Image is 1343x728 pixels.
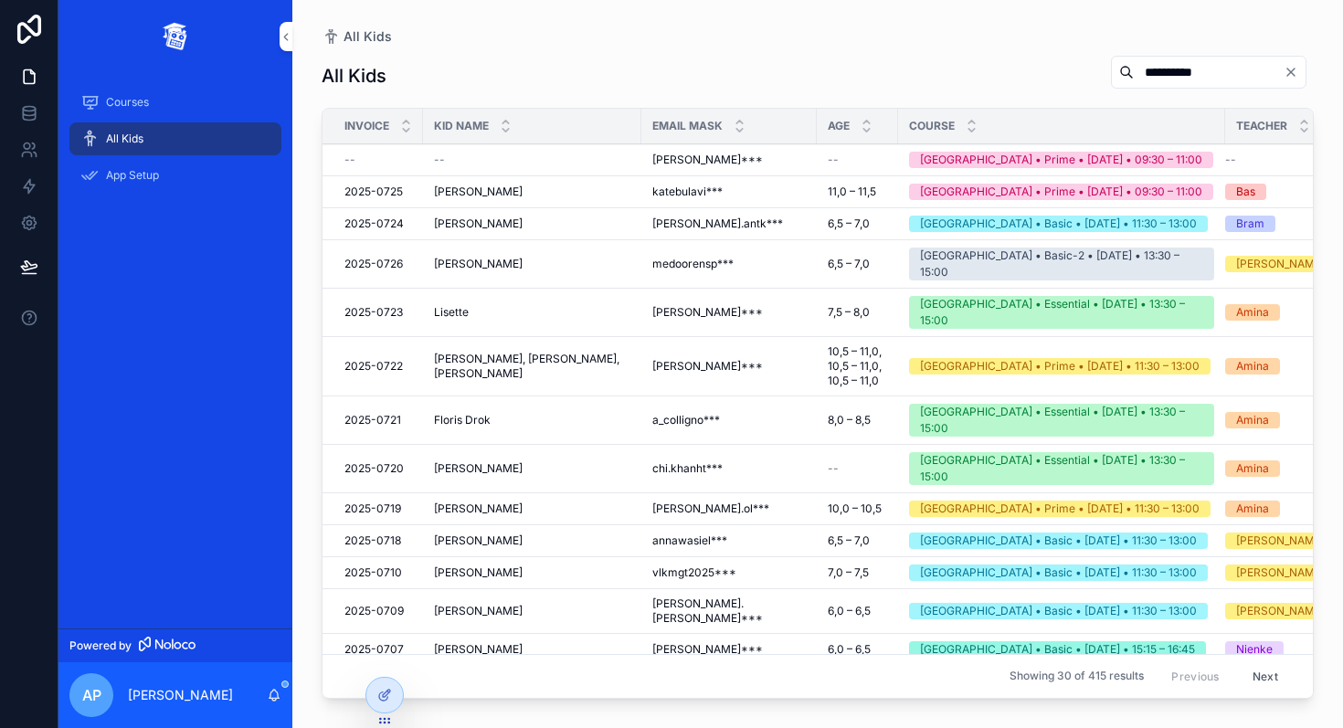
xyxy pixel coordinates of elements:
span: All Kids [344,27,392,46]
span: Floris Drok [434,413,491,427]
a: [PERSON_NAME].antk*** [652,216,806,231]
a: Amina [1225,304,1340,321]
a: Amina [1225,501,1340,517]
a: [PERSON_NAME] [434,565,630,580]
span: -- [828,153,839,167]
a: Floris Drok [434,413,630,427]
a: 6,0 – 6,5 [828,604,887,618]
span: 10,5 – 11,0, 10,5 – 11,0, 10,5 – 11,0 [828,344,887,388]
a: Amina [1225,412,1340,428]
div: [PERSON_NAME] [1236,533,1325,549]
a: [GEOGRAPHIC_DATA] • Essential • [DATE] • 13:30 – 15:00 [909,404,1214,437]
a: [GEOGRAPHIC_DATA] • Essential • [DATE] • 13:30 – 15:00 [909,296,1214,329]
a: [PERSON_NAME] [434,257,630,271]
div: [GEOGRAPHIC_DATA] • Prime • [DATE] • 11:30 – 13:00 [920,358,1200,375]
a: Amina [1225,358,1340,375]
a: 2025-0710 [344,565,412,580]
a: [GEOGRAPHIC_DATA] • Prime • [DATE] • 09:30 – 11:00 [909,184,1214,200]
span: Invoice [344,119,389,133]
div: [GEOGRAPHIC_DATA] • Prime • [DATE] • 09:30 – 11:00 [920,152,1202,168]
a: 2025-0723 [344,305,412,320]
a: Bram [1225,216,1340,232]
a: 8,0 – 8,5 [828,413,887,427]
a: [PERSON_NAME] [1225,603,1340,619]
div: Amina [1236,460,1269,477]
a: Courses [69,86,281,119]
a: -- [1225,153,1340,167]
span: 6,0 – 6,5 [828,604,871,618]
span: AP [82,684,101,706]
span: 2025-0724 [344,216,404,231]
span: [PERSON_NAME] [434,461,523,476]
span: 11,0 – 11,5 [828,185,876,199]
div: Bram [1236,216,1264,232]
span: 7,5 – 8,0 [828,305,870,320]
span: 6,5 – 7,0 [828,257,870,271]
div: [GEOGRAPHIC_DATA] • Basic • [DATE] • 11:30 – 13:00 [920,216,1197,232]
button: Clear [1284,65,1306,79]
a: [GEOGRAPHIC_DATA] • Essential • [DATE] • 13:30 – 15:00 [909,452,1214,485]
span: Courses [106,95,149,110]
a: 2025-0719 [344,501,412,516]
span: 10,0 – 10,5 [828,501,882,516]
span: Powered by [69,638,132,653]
div: [PERSON_NAME] [1236,256,1325,272]
a: [PERSON_NAME].[PERSON_NAME]*** [652,596,806,626]
a: 11,0 – 11,5 [828,185,887,199]
a: 2025-0718 [344,533,412,548]
div: Amina [1236,358,1269,375]
a: [GEOGRAPHIC_DATA] • Basic-2 • [DATE] • 13:30 – 15:00 [909,248,1214,280]
span: [PERSON_NAME]*** [652,359,763,374]
a: 6,5 – 7,0 [828,533,887,548]
a: [PERSON_NAME] [1225,564,1340,581]
a: 2025-0721 [344,413,412,427]
a: 2025-0724 [344,216,412,231]
span: 2025-0719 [344,501,401,516]
a: [PERSON_NAME] [434,533,630,548]
a: 7,5 – 8,0 [828,305,887,320]
a: [PERSON_NAME]*** [652,359,806,374]
span: 2025-0725 [344,185,403,199]
a: [GEOGRAPHIC_DATA] • Basic • [DATE] • 11:30 – 13:00 [909,564,1214,581]
div: Bas [1236,184,1255,200]
span: Showing 30 of 415 results [1010,670,1144,684]
a: [GEOGRAPHIC_DATA] • Basic • [DATE] • 15:15 – 16:45 [909,641,1214,658]
span: [PERSON_NAME]*** [652,153,763,167]
span: 2025-0710 [344,565,402,580]
a: 7,0 – 7,5 [828,565,887,580]
a: 6,5 – 7,0 [828,216,887,231]
a: 2025-0722 [344,359,412,374]
a: 2025-0725 [344,185,412,199]
span: -- [828,461,839,476]
a: [PERSON_NAME] [1225,256,1340,272]
a: -- [828,153,887,167]
a: 2025-0726 [344,257,412,271]
div: Amina [1236,412,1269,428]
span: [PERSON_NAME] [434,257,523,271]
div: [PERSON_NAME] [1236,564,1325,581]
a: [PERSON_NAME] [434,461,630,476]
a: Amina [1225,460,1340,477]
a: [PERSON_NAME].ol*** [652,501,806,516]
a: [PERSON_NAME] [434,604,630,618]
div: Amina [1236,304,1269,321]
a: [PERSON_NAME], [PERSON_NAME], [PERSON_NAME] [434,352,630,381]
a: [PERSON_NAME] [434,501,630,516]
h1: All Kids [322,63,386,89]
div: Amina [1236,501,1269,517]
a: [GEOGRAPHIC_DATA] • Prime • [DATE] • 11:30 – 13:00 [909,501,1214,517]
div: [GEOGRAPHIC_DATA] • Basic • [DATE] • 11:30 – 13:00 [920,533,1197,549]
span: -- [434,153,445,167]
span: Email Mask [652,119,723,133]
div: [GEOGRAPHIC_DATA] • Essential • [DATE] • 13:30 – 15:00 [920,296,1203,329]
a: [GEOGRAPHIC_DATA] • Prime • [DATE] • 09:30 – 11:00 [909,152,1214,168]
a: -- [828,461,887,476]
a: 6,0 – 6,5 [828,642,887,657]
div: [GEOGRAPHIC_DATA] • Essential • [DATE] • 13:30 – 15:00 [920,404,1203,437]
a: [PERSON_NAME]*** [652,642,806,657]
span: [PERSON_NAME]*** [652,305,763,320]
span: App Setup [106,168,159,183]
span: [PERSON_NAME] [434,501,523,516]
